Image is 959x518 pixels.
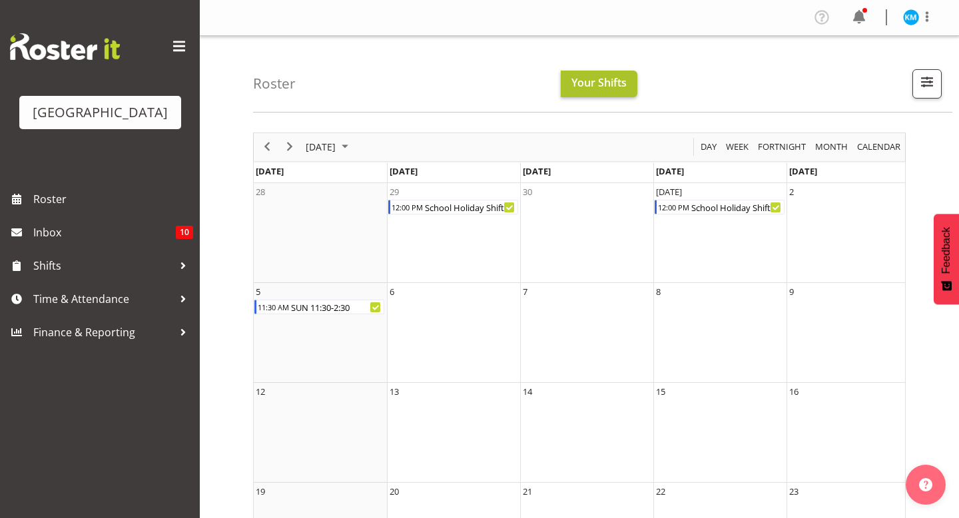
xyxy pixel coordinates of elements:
span: [DATE] [656,165,684,177]
span: [DATE] [256,165,284,177]
td: Thursday, October 9, 2025 [787,283,920,383]
button: Next [281,138,299,155]
div: 11:30 AM [256,300,290,314]
div: October 2025 [301,133,356,161]
span: Month [814,138,849,155]
div: School Holiday Shift Begin From Wednesday, October 1, 2025 at 12:00:00 PM GMT+13:00 Ends At Wedne... [655,200,785,214]
td: Tuesday, October 14, 2025 [520,383,653,483]
td: Wednesday, October 15, 2025 [653,383,787,483]
div: [DATE] [656,185,682,198]
h4: Roster [253,76,296,91]
span: Roster [33,189,193,209]
span: Feedback [940,227,952,274]
div: 13 [390,385,399,398]
div: 20 [390,485,399,498]
div: previous period [256,133,278,161]
span: [DATE] [390,165,418,177]
button: Feedback - Show survey [934,214,959,304]
div: 5 [256,285,260,298]
span: Inbox [33,222,176,242]
span: Your Shifts [571,75,627,90]
span: [DATE] [789,165,817,177]
td: Wednesday, October 1, 2025 [653,183,787,283]
div: 22 [656,485,665,498]
div: 12:00 PM [390,200,424,214]
td: Monday, October 6, 2025 [387,283,520,383]
div: next period [278,133,301,161]
div: SUN 11:30-2:30 Begin From Sunday, October 5, 2025 at 11:30:00 AM GMT+13:00 Ends At Sunday, Octobe... [254,300,384,314]
div: 23 [789,485,799,498]
button: October 2025 [304,138,354,155]
td: Tuesday, October 7, 2025 [520,283,653,383]
button: Previous [258,138,276,155]
td: Tuesday, September 30, 2025 [520,183,653,283]
div: School Holiday Shift [690,200,784,214]
button: Your Shifts [561,71,637,97]
div: School Holiday Shift Begin From Monday, September 29, 2025 at 12:00:00 PM GMT+13:00 Ends At Monda... [388,200,518,214]
div: 16 [789,385,799,398]
td: Sunday, September 28, 2025 [254,183,387,283]
span: Shifts [33,256,173,276]
span: 10 [176,226,193,239]
div: 15 [656,385,665,398]
td: Sunday, October 12, 2025 [254,383,387,483]
button: Fortnight [756,138,808,155]
div: 7 [523,285,527,298]
div: 8 [656,285,661,298]
span: Time & Attendance [33,289,173,309]
img: kate-meulenbroek11895.jpg [903,9,919,25]
img: help-xxl-2.png [919,478,932,491]
div: School Holiday Shift [424,200,517,214]
button: Filter Shifts [912,69,942,99]
span: Fortnight [757,138,807,155]
button: Timeline Week [724,138,751,155]
div: 29 [390,185,399,198]
span: [DATE] [304,138,337,155]
span: Finance & Reporting [33,322,173,342]
div: [GEOGRAPHIC_DATA] [33,103,168,123]
td: Monday, October 13, 2025 [387,383,520,483]
button: Timeline Month [813,138,850,155]
div: 28 [256,185,265,198]
button: Timeline Day [699,138,719,155]
td: Monday, September 29, 2025 [387,183,520,283]
div: 9 [789,285,794,298]
div: 19 [256,485,265,498]
span: [DATE] [523,165,551,177]
div: 21 [523,485,532,498]
div: 6 [390,285,394,298]
td: Wednesday, October 8, 2025 [653,283,787,383]
div: 14 [523,385,532,398]
div: 30 [523,185,532,198]
img: Rosterit website logo [10,33,120,60]
span: Week [725,138,750,155]
span: Day [699,138,718,155]
div: 2 [789,185,794,198]
button: Month [855,138,903,155]
td: Sunday, October 5, 2025 [254,283,387,383]
div: SUN 11:30-2:30 [290,300,384,314]
td: Thursday, October 16, 2025 [787,383,920,483]
td: Thursday, October 2, 2025 [787,183,920,283]
div: 12 [256,385,265,398]
div: 12:00 PM [657,200,690,214]
span: calendar [856,138,902,155]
